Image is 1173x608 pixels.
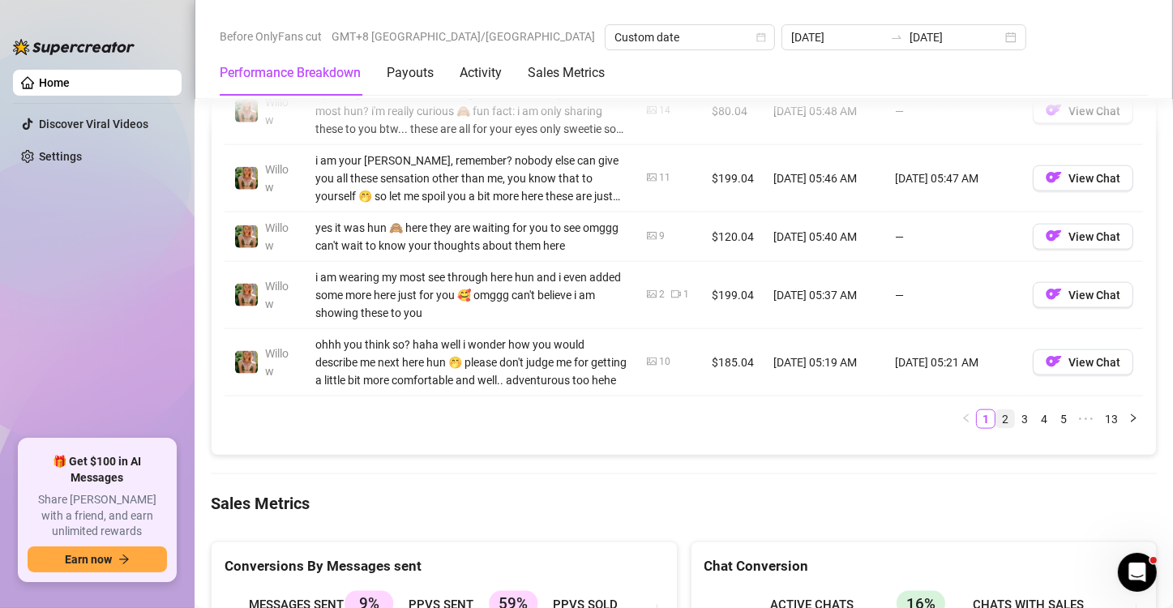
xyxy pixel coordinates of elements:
[1046,169,1062,186] img: OF
[885,262,1023,329] td: —
[791,28,884,46] input: Start date
[702,145,764,212] td: $199.04
[332,24,595,49] span: GMT+8 [GEOGRAPHIC_DATA]/[GEOGRAPHIC_DATA]
[1046,286,1062,302] img: OF
[235,100,258,122] img: Willow
[1033,282,1133,308] button: OFView Chat
[315,152,627,205] div: i am your [PERSON_NAME], remember? nobody else can give you all these sensation other than me, yo...
[265,96,289,126] span: Willow
[1068,105,1120,118] span: View Chat
[1033,359,1133,372] a: OFView Chat
[1033,108,1133,121] a: OFView Chat
[225,555,664,577] div: Conversions By Messages sent
[659,287,665,302] div: 2
[647,231,657,241] span: picture
[764,212,885,262] td: [DATE] 05:40 AM
[659,354,670,370] div: 10
[977,410,995,428] a: 1
[885,329,1023,396] td: [DATE] 05:21 AM
[1033,233,1133,246] a: OFView Chat
[1035,410,1053,428] a: 4
[671,289,681,299] span: video-camera
[996,410,1014,428] a: 2
[764,145,885,212] td: [DATE] 05:46 AM
[683,287,689,302] div: 1
[1068,356,1120,369] span: View Chat
[702,78,764,145] td: $80.04
[647,357,657,366] span: picture
[39,76,70,89] a: Home
[39,150,82,163] a: Settings
[764,262,885,329] td: [DATE] 05:37 AM
[1068,230,1120,243] span: View Chat
[1124,409,1143,429] li: Next Page
[659,170,670,186] div: 11
[235,225,258,248] img: Willow
[1068,172,1120,185] span: View Chat
[220,63,361,83] div: Performance Breakdown
[1055,410,1072,428] a: 5
[235,167,258,190] img: Willow
[1054,409,1073,429] li: 5
[1033,165,1133,191] button: OFView Chat
[315,219,627,255] div: yes it was hun 🙈 here they are waiting for you to see omggg can't wait to know your thoughts abou...
[1015,409,1034,429] li: 3
[315,84,627,138] div: Speaking of, which of these angles and views do you like the most hun? i'm really curious 🙈 fun f...
[702,329,764,396] td: $185.04
[39,118,148,131] a: Discover Viral Videos
[1046,102,1062,118] img: OF
[756,32,766,42] span: calendar
[1073,409,1099,429] span: •••
[211,492,1157,515] h4: Sales Metrics
[885,78,1023,145] td: —
[702,212,764,262] td: $120.04
[265,221,289,252] span: Willow
[1033,98,1133,124] button: OFView Chat
[995,409,1015,429] li: 2
[1033,224,1133,250] button: OFView Chat
[1016,410,1034,428] a: 3
[885,145,1023,212] td: [DATE] 05:47 AM
[659,103,670,118] div: 14
[265,347,289,378] span: Willow
[1033,349,1133,375] button: OFView Chat
[764,329,885,396] td: [DATE] 05:19 AM
[265,163,289,194] span: Willow
[957,409,976,429] li: Previous Page
[13,39,135,55] img: logo-BBDzfeDw.svg
[265,280,289,310] span: Willow
[1068,289,1120,302] span: View Chat
[528,63,605,83] div: Sales Metrics
[315,268,627,322] div: i am wearing my most see through here hun and i even added some more here just for you 🥰 omggg ca...
[764,78,885,145] td: [DATE] 05:48 AM
[1033,175,1133,188] a: OFView Chat
[1033,292,1133,305] a: OFView Chat
[1118,553,1157,592] iframe: Intercom live chat
[460,63,502,83] div: Activity
[1034,409,1054,429] li: 4
[910,28,1002,46] input: End date
[1046,228,1062,244] img: OF
[885,212,1023,262] td: —
[1100,410,1123,428] a: 13
[1124,409,1143,429] button: right
[976,409,995,429] li: 1
[235,284,258,306] img: Willow
[647,173,657,182] span: picture
[235,351,258,374] img: Willow
[890,31,903,44] span: swap-right
[957,409,976,429] button: left
[704,555,1144,577] div: Chat Conversion
[1073,409,1099,429] li: Next 5 Pages
[614,25,765,49] span: Custom date
[387,63,434,83] div: Payouts
[65,553,112,566] span: Earn now
[647,105,657,115] span: picture
[28,546,167,572] button: Earn nowarrow-right
[1128,413,1138,423] span: right
[28,492,167,540] span: Share [PERSON_NAME] with a friend, and earn unlimited rewards
[647,289,657,299] span: picture
[890,31,903,44] span: to
[1099,409,1124,429] li: 13
[118,554,130,565] span: arrow-right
